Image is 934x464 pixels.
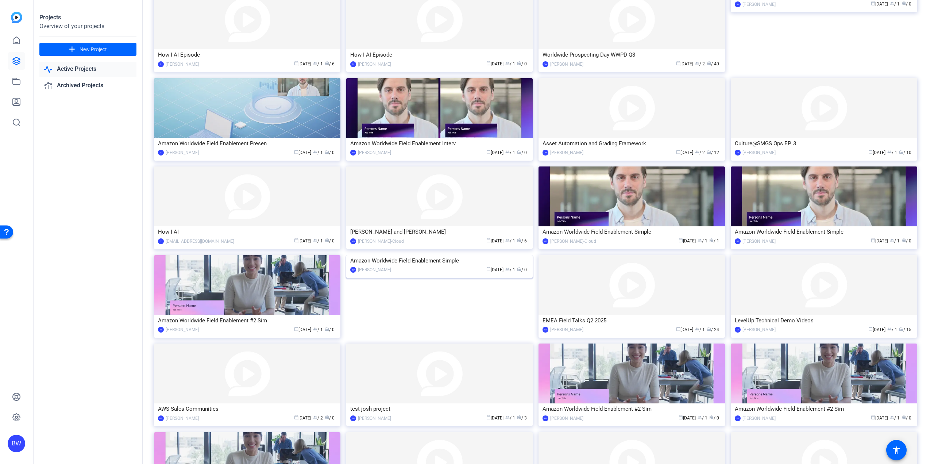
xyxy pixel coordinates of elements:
span: group [505,61,510,65]
a: Active Projects [39,62,136,77]
div: How I AI [158,226,336,237]
div: BW [543,61,548,67]
span: calendar_today [676,61,680,65]
div: [PERSON_NAME] [166,149,199,156]
div: JH [350,61,356,67]
div: JH [735,150,741,156]
span: / 40 [707,61,719,66]
span: radio [517,267,521,271]
span: / 1 [887,327,897,332]
span: radio [517,61,521,65]
div: Amazon Worldwide Field Enablement Simple [543,226,721,237]
div: [PERSON_NAME] [166,415,199,422]
span: calendar_today [871,1,875,5]
div: [PERSON_NAME] [742,415,776,422]
span: [DATE] [294,150,311,155]
span: [DATE] [486,61,503,66]
div: Projects [39,13,136,22]
span: [DATE] [871,415,888,421]
span: radio [899,327,903,331]
div: Amazon Worldwide Field Enablement Simple [350,255,529,266]
div: [PERSON_NAME] [166,61,199,68]
div: JM [543,150,548,156]
div: Amazon Worldwide Field Enablement Simple [735,226,913,237]
span: / 1 [313,327,323,332]
span: / 0 [517,61,527,66]
span: / 15 [899,327,911,332]
span: group [887,327,892,331]
div: SW [543,327,548,333]
div: MD [543,238,548,244]
span: calendar_today [294,238,298,242]
div: BB [735,238,741,244]
span: group [313,327,317,331]
div: [PERSON_NAME] [550,149,583,156]
span: [DATE] [676,61,693,66]
span: / 1 [505,267,515,272]
span: calendar_today [294,61,298,65]
span: calendar_today [486,61,491,65]
div: SJ [735,327,741,333]
span: / 1 [505,150,515,155]
span: radio [709,415,714,419]
span: [DATE] [679,415,696,421]
div: Asset Automation and Grading Framework [543,138,721,149]
span: / 1 [698,238,707,243]
span: [DATE] [294,238,311,243]
div: BW [350,415,356,421]
span: calendar_today [676,327,680,331]
div: [PERSON_NAME] [742,149,776,156]
div: [PERSON_NAME] and [PERSON_NAME] [350,226,529,237]
span: group [695,61,699,65]
div: BW [350,267,356,273]
span: calendar_today [676,150,680,154]
span: / 1 [890,1,900,7]
div: BB [158,327,164,333]
span: calendar_today [486,267,491,271]
div: [PERSON_NAME] [550,415,583,422]
span: / 1 [887,150,897,155]
span: calendar_today [486,150,491,154]
span: radio [517,238,521,242]
span: radio [325,415,329,419]
span: radio [902,415,906,419]
span: radio [707,327,711,331]
span: / 6 [325,61,335,66]
span: / 0 [325,327,335,332]
span: / 6 [517,238,527,243]
span: / 0 [325,238,335,243]
div: AWS Sales Communities [158,403,336,414]
span: / 0 [902,238,911,243]
span: / 1 [505,415,515,421]
div: BW [158,415,164,421]
span: [DATE] [676,327,693,332]
div: Amazon Worldwide Field Enablement #2 Sim [158,315,336,326]
span: [DATE] [679,238,696,243]
div: EB [735,415,741,421]
div: How I AI Episode [158,49,336,60]
span: [DATE] [486,150,503,155]
div: [PERSON_NAME] [166,326,199,333]
span: New Project [80,46,107,53]
span: / 1 [313,150,323,155]
span: [DATE] [486,267,503,272]
span: [DATE] [871,238,888,243]
div: [PERSON_NAME] [358,266,391,273]
span: [DATE] [294,415,311,421]
span: / 0 [517,150,527,155]
span: / 2 [313,415,323,421]
span: group [505,415,510,419]
span: [DATE] [486,415,503,421]
span: radio [709,238,714,242]
span: group [890,415,894,419]
div: Culture@SMGS Ops EP. 3 [735,138,913,149]
span: [DATE] [676,150,693,155]
span: group [698,415,702,419]
div: [PERSON_NAME] [358,61,391,68]
span: calendar_today [679,415,683,419]
span: / 1 [709,238,719,243]
div: [PERSON_NAME] [358,415,391,422]
div: [EMAIL_ADDRESS][DOMAIN_NAME] [166,238,234,245]
div: Amazon Worldwide Field Enablement #2 Sim [735,403,913,414]
span: group [505,238,510,242]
